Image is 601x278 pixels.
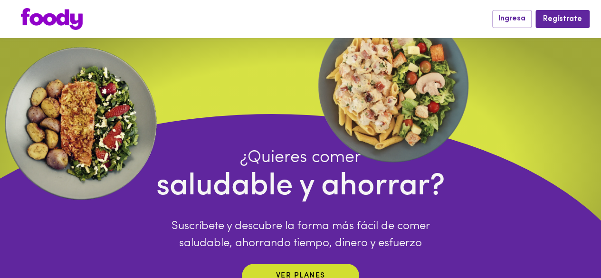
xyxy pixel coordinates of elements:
[535,10,590,28] button: Regístrate
[492,10,532,28] button: Ingresa
[313,5,474,166] img: ellipse.webp
[156,218,445,252] p: Suscríbete y descubre la forma más fácil de comer saludable, ahorrando tiempo, dinero y esfuerzo
[156,147,445,168] h4: ¿Quieres comer
[546,223,591,268] iframe: Messagebird Livechat Widget
[498,14,525,23] span: Ingresa
[156,168,445,206] h4: saludable y ahorrar?
[543,15,582,24] span: Regístrate
[21,8,83,30] img: logo.png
